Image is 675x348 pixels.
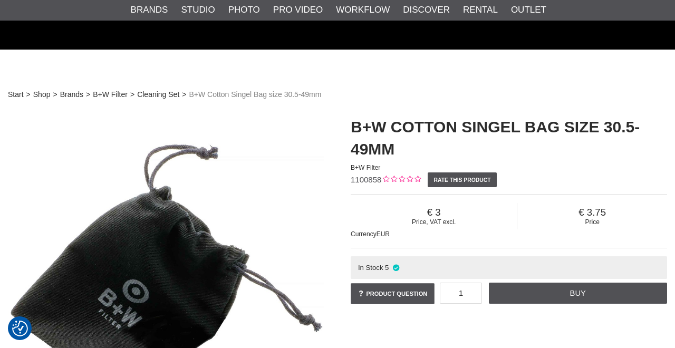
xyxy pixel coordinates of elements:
[351,207,517,218] span: 3
[273,3,323,17] a: Pro Video
[358,264,383,272] span: In Stock
[130,89,134,100] span: >
[391,264,400,272] i: In stock
[189,89,321,100] span: B+W Cotton Singel Bag size 30.5-49mm
[489,283,667,304] a: Buy
[60,89,83,100] a: Brands
[351,283,435,304] a: Product question
[26,89,31,100] span: >
[336,3,390,17] a: Workflow
[8,89,24,100] a: Start
[228,3,260,17] a: Photo
[182,89,186,100] span: >
[351,164,380,171] span: B+W Filter
[377,230,390,238] span: EUR
[351,218,517,226] span: Price, VAT excl.
[12,321,28,336] img: Revisit consent button
[351,116,667,160] h1: B+W Cotton Singel Bag size 30.5-49mm
[131,3,168,17] a: Brands
[93,89,128,100] a: B+W Filter
[86,89,90,100] span: >
[381,175,421,186] div: Customer rating: 0
[403,3,450,17] a: Discover
[511,3,546,17] a: Outlet
[517,207,667,218] span: 3.75
[351,230,377,238] span: Currency
[33,89,51,100] a: Shop
[137,89,179,100] a: Cleaning Set
[385,264,389,272] span: 5
[53,89,57,100] span: >
[12,319,28,338] button: Consent Preferences
[428,172,497,187] a: Rate this product
[351,175,381,184] span: 1100858
[463,3,498,17] a: Rental
[517,218,667,226] span: Price
[181,3,215,17] a: Studio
